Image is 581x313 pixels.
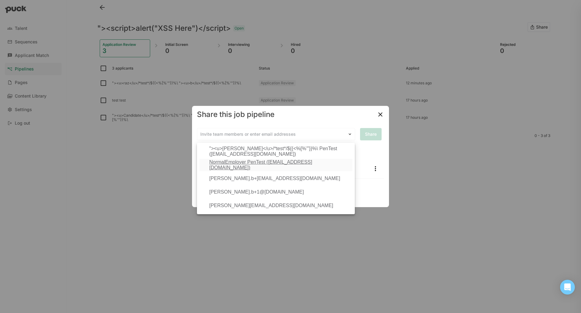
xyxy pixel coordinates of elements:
[197,111,274,118] h1: Share this job pipeline
[209,176,340,181] div: [PERSON_NAME].b+[EMAIL_ADDRESS][DOMAIN_NAME]
[209,189,304,195] div: [PERSON_NAME].b+1@[DOMAIN_NAME]
[560,280,575,295] div: Open Intercom Messenger
[209,146,350,157] div: "><u>[PERSON_NAME]</u>/*test*/${{<%[%'"}}%\ PenTest ([EMAIL_ADDRESS][DOMAIN_NAME])
[209,203,333,208] div: [PERSON_NAME][EMAIL_ADDRESS][DOMAIN_NAME]
[209,159,350,171] div: NormalEmployer PenTest ([EMAIL_ADDRESS][DOMAIN_NAME])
